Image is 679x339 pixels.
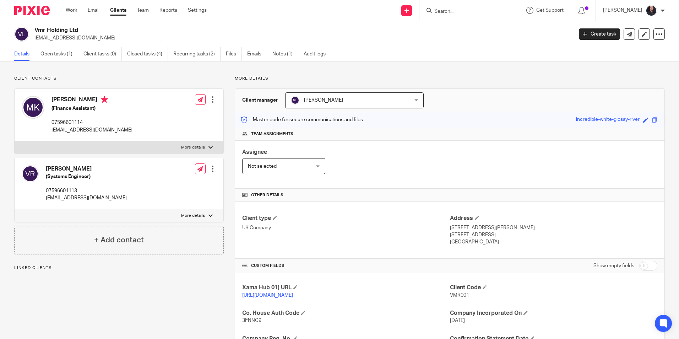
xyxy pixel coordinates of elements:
a: Emails [247,47,267,61]
a: Files [226,47,242,61]
span: Team assignments [251,131,293,137]
h4: Co. House Auth Code [242,310,450,317]
p: Master code for secure communications and files [240,116,363,123]
span: Not selected [248,164,277,169]
a: Work [66,7,77,14]
h4: Xama Hub 01) URL [242,284,450,291]
p: [EMAIL_ADDRESS][DOMAIN_NAME] [46,194,127,201]
p: Client contacts [14,76,224,81]
span: 3FNNC9 [242,318,261,323]
p: [STREET_ADDRESS] [450,231,657,238]
i: Primary [101,96,108,103]
p: More details [181,213,205,219]
a: Audit logs [304,47,331,61]
p: [EMAIL_ADDRESS][DOMAIN_NAME] [34,34,568,42]
span: Assignee [242,149,267,155]
a: Reports [159,7,177,14]
p: [STREET_ADDRESS][PERSON_NAME] [450,224,657,231]
img: MicrosoftTeams-image.jfif [646,5,657,16]
p: UK Company [242,224,450,231]
a: Clients [110,7,126,14]
h4: [PERSON_NAME] [51,96,132,105]
p: [PERSON_NAME] [603,7,642,14]
h4: CUSTOM FIELDS [242,263,450,269]
p: [GEOGRAPHIC_DATA] [450,238,657,246]
a: Closed tasks (4) [127,47,168,61]
p: More details [235,76,665,81]
input: Search [434,9,498,15]
img: svg%3E [291,96,299,104]
a: [URL][DOMAIN_NAME] [242,293,293,298]
p: 07596601113 [46,187,127,194]
a: Settings [188,7,207,14]
div: incredible-white-glossy-river [576,116,640,124]
h4: Company Incorporated On [450,310,657,317]
h4: Address [450,215,657,222]
h3: Client manager [242,97,278,104]
img: svg%3E [22,165,39,182]
h5: (Finance Assistant) [51,105,132,112]
img: Pixie [14,6,50,15]
h4: Client Code [450,284,657,291]
a: Details [14,47,35,61]
h4: Client type [242,215,450,222]
span: [PERSON_NAME] [304,98,343,103]
p: 07596601114 [51,119,132,126]
p: More details [181,145,205,150]
h4: [PERSON_NAME] [46,165,127,173]
h5: (Systems Engineer) [46,173,127,180]
a: Open tasks (1) [40,47,78,61]
span: [DATE] [450,318,465,323]
a: Notes (1) [272,47,298,61]
span: Get Support [536,8,564,13]
span: Other details [251,192,283,198]
a: Email [88,7,99,14]
img: svg%3E [14,27,29,42]
img: svg%3E [22,96,44,119]
a: Recurring tasks (2) [173,47,221,61]
label: Show empty fields [593,262,634,269]
a: Client tasks (0) [83,47,122,61]
p: [EMAIL_ADDRESS][DOMAIN_NAME] [51,127,132,134]
h4: + Add contact [94,235,144,246]
a: Team [137,7,149,14]
span: VMR001 [450,293,469,298]
p: Linked clients [14,265,224,271]
h2: Vmr Holding Ltd [34,27,461,34]
a: Create task [579,28,620,40]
